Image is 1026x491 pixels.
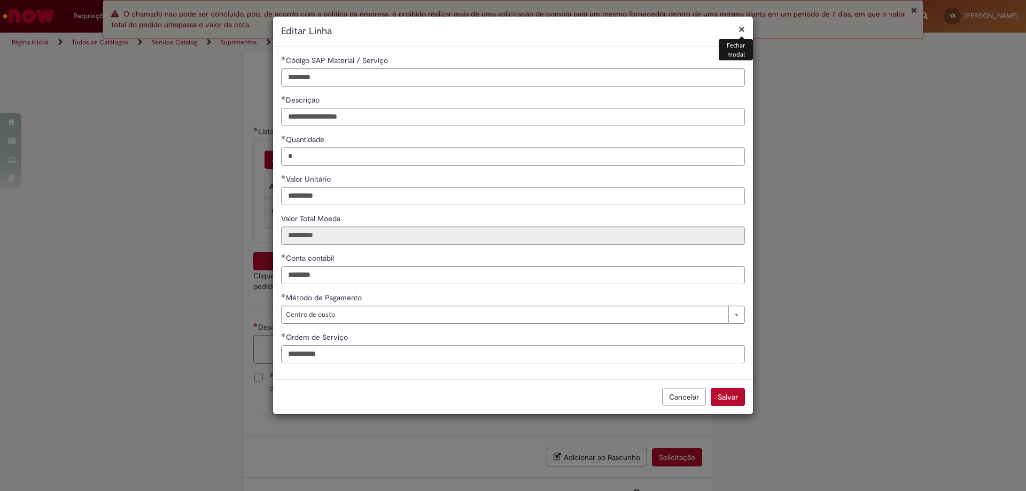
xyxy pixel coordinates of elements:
span: Obrigatório Preenchido [281,56,286,60]
input: Ordem de Serviço [281,345,745,363]
input: Valor Unitário [281,187,745,205]
span: Conta contábil [286,253,336,263]
span: Obrigatório Preenchido [281,254,286,258]
h2: Editar Linha [281,25,745,38]
div: Fechar modal [719,39,753,60]
span: Descrição [286,95,322,105]
span: Obrigatório Preenchido [281,135,286,139]
button: Cancelar [662,388,706,406]
input: Conta contábil [281,266,745,284]
span: Somente leitura - Valor Total Moeda [281,214,343,223]
button: Fechar modal [739,24,745,35]
span: Código SAP Material / Serviço [286,56,390,65]
span: Ordem de Serviço [286,332,350,342]
input: Quantidade [281,147,745,166]
span: Obrigatório Preenchido [281,175,286,179]
span: Obrigatório Preenchido [281,293,286,298]
span: Valor Unitário [286,174,333,184]
input: Valor Total Moeda [281,227,745,245]
span: Centro de custo [286,306,723,323]
button: Salvar [711,388,745,406]
span: Obrigatório Preenchido [281,96,286,100]
input: Descrição [281,108,745,126]
span: Método de Pagamento [286,293,364,302]
span: Quantidade [286,135,327,144]
input: Código SAP Material / Serviço [281,68,745,87]
span: Obrigatório Preenchido [281,333,286,337]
